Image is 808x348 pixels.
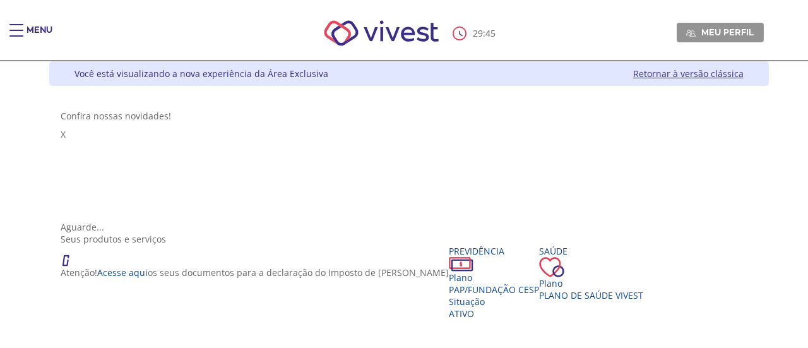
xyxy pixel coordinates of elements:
[74,68,328,80] div: Você está visualizando a nova experiência da Área Exclusiva
[449,296,539,308] div: Situação
[449,245,539,257] div: Previdência
[61,267,449,279] p: Atenção! os seus documentos para a declaração do Imposto de [PERSON_NAME]
[61,233,757,245] div: Seus produtos e serviços
[677,23,764,42] a: Meu perfil
[453,27,498,40] div: :
[485,27,496,39] span: 45
[310,6,453,60] img: Vivest
[449,308,474,320] span: Ativo
[97,267,148,279] a: Acesse aqui
[449,284,539,296] span: PAP/Fundação CESP
[473,27,483,39] span: 29
[61,221,757,233] div: Aguarde...
[701,27,754,38] span: Meu perfil
[539,245,643,257] div: Saúde
[449,257,473,272] img: ico_dinheiro.png
[61,128,66,140] span: X
[539,245,643,301] a: Saúde PlanoPlano de Saúde VIVEST
[686,28,696,38] img: Meu perfil
[539,289,643,301] span: Plano de Saúde VIVEST
[449,272,539,284] div: Plano
[539,257,564,277] img: ico_coracao.png
[633,68,744,80] a: Retornar à versão clássica
[61,110,757,122] div: Confira nossas novidades!
[27,24,52,49] div: Menu
[539,277,643,289] div: Plano
[61,245,82,267] img: ico_atencao.png
[449,245,539,320] a: Previdência PlanoPAP/Fundação CESP SituaçãoAtivo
